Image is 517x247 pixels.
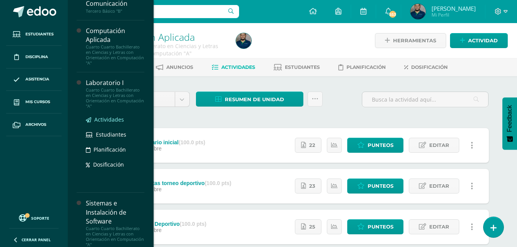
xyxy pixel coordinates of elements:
[86,87,144,109] div: Cuarto Cuarto Bachillerato en Ciencias y Letras con Orientación en Computación "A"
[86,145,144,154] a: Planificación
[338,61,386,73] a: Planificación
[450,33,508,48] a: Actividad
[347,179,403,194] a: Punteos
[31,215,49,221] span: Soporte
[468,33,498,48] span: Actividad
[212,61,255,73] a: Actividades
[25,122,46,128] span: Archivos
[404,61,448,73] a: Dosificación
[119,145,162,152] span: 30 de Septiembre
[105,139,205,145] div: Ejercicio 3, formulario inicial
[179,139,205,145] strong: (100.0 pts)
[388,10,397,18] span: 553
[347,138,403,153] a: Punteos
[6,68,62,91] a: Asistencia
[205,180,231,186] strong: (100.0 pts)
[105,221,206,227] div: Ejercicio 1, Torneo Deportivo
[86,199,144,225] div: Sistemas e Instalación de Software
[25,31,54,37] span: Estudiantes
[86,8,144,14] div: Tercero Básico "B"
[86,160,144,169] a: Dosificación
[86,115,144,124] a: Actividades
[393,33,436,48] span: Herramientas
[86,78,144,109] a: Laboratorio ICuarto Cuarto Bachillerato en Ciencias y Letras con Orientación en Computación "A"
[429,138,449,152] span: Editar
[6,23,62,46] a: Estudiantes
[411,64,448,70] span: Dosificación
[6,46,62,68] a: Disciplina
[225,92,284,107] span: Resumen de unidad
[86,130,144,139] a: Estudiantes
[86,78,144,87] div: Laboratorio I
[166,64,193,70] span: Anuncios
[9,212,59,223] a: Soporte
[97,42,227,57] div: Cuarto Cuarto Bachillerato en Ciencias y Letras con Orientación en Computación 'A'
[309,138,315,152] span: 22
[96,131,126,138] span: Estudiantes
[295,179,321,194] a: 23
[347,219,403,234] a: Punteos
[368,179,393,193] span: Punteos
[97,32,227,42] h1: Computación Aplicada
[221,64,255,70] span: Actividades
[410,4,426,19] img: d8373e4dfd60305494891825aa241832.png
[506,105,513,132] span: Feedback
[309,220,315,234] span: 25
[368,220,393,234] span: Punteos
[86,27,144,66] a: Computación AplicadaCuarto Cuarto Bachillerato en Ciencias y Letras con Orientación en Computació...
[156,61,193,73] a: Anuncios
[429,220,449,234] span: Editar
[196,92,303,107] a: Resumen de unidad
[375,33,446,48] a: Herramientas
[432,12,476,18] span: Mi Perfil
[94,146,126,153] span: Planificación
[309,179,315,193] span: 23
[432,5,476,12] span: [PERSON_NAME]
[346,64,386,70] span: Planificación
[295,219,321,234] a: 25
[73,5,239,18] input: Busca un usuario...
[105,180,231,186] div: Ejercicio 2, consultas torneo deportivo
[295,138,321,153] a: 22
[86,199,144,247] a: Sistemas e Instalación de SoftwareCuarto Cuarto Bachillerato en Ciencias y Letras con Orientación...
[274,61,320,73] a: Estudiantes
[93,161,124,168] span: Dosificación
[180,221,206,227] strong: (100.0 pts)
[94,116,124,123] span: Actividades
[362,92,488,107] input: Busca la actividad aquí...
[236,33,251,48] img: d8373e4dfd60305494891825aa241832.png
[86,27,144,44] div: Computación Aplicada
[119,186,162,192] span: 23 de Septiembre
[6,113,62,136] a: Archivos
[25,99,50,105] span: Mis cursos
[285,64,320,70] span: Estudiantes
[429,179,449,193] span: Editar
[86,44,144,66] div: Cuarto Cuarto Bachillerato en Ciencias y Letras con Orientación en Computación "A"
[119,227,162,233] span: 16 de Septiembre
[368,138,393,152] span: Punteos
[502,97,517,150] button: Feedback - Mostrar encuesta
[22,237,51,242] span: Cerrar panel
[6,91,62,113] a: Mis cursos
[25,54,48,60] span: Disciplina
[25,76,49,82] span: Asistencia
